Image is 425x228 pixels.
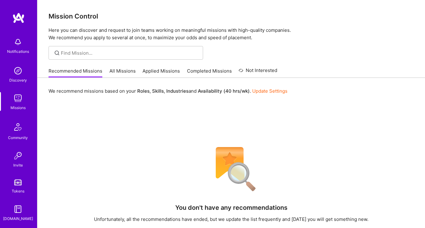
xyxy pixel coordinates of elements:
[142,68,180,78] a: Applied Missions
[14,179,22,185] img: tokens
[49,12,414,20] h3: Mission Control
[205,143,257,196] img: No Results
[11,120,25,134] img: Community
[12,150,24,162] img: Invite
[49,68,102,78] a: Recommended Missions
[13,162,23,168] div: Invite
[166,88,189,94] b: Industries
[12,92,24,104] img: teamwork
[11,104,26,111] div: Missions
[12,12,25,23] img: logo
[7,48,29,55] div: Notifications
[49,27,414,41] p: Here you can discover and request to join teams working on meaningful missions with high-quality ...
[3,215,33,222] div: [DOMAIN_NAME]
[8,134,28,141] div: Community
[198,88,250,94] b: Availability (40 hrs/wk)
[175,204,287,211] h4: You don't have any recommendations
[12,203,24,215] img: guide book
[239,67,277,78] a: Not Interested
[137,88,150,94] b: Roles
[12,36,24,48] img: bell
[61,50,198,56] input: Find Mission...
[9,77,27,83] div: Discovery
[152,88,164,94] b: Skills
[109,68,136,78] a: All Missions
[12,65,24,77] img: discovery
[49,88,287,94] p: We recommend missions based on your , , and .
[94,216,368,222] div: Unfortunately, all the recommendations have ended, but we update the list frequently and [DATE] y...
[53,49,61,57] i: icon SearchGrey
[12,188,24,194] div: Tokens
[252,88,287,94] a: Update Settings
[187,68,232,78] a: Completed Missions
